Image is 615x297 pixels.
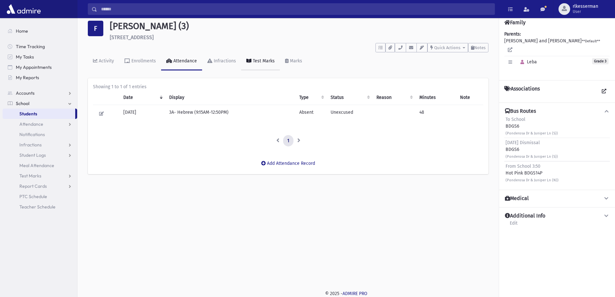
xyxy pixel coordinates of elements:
[212,58,236,64] div: Infractions
[5,3,42,16] img: AdmirePro
[327,90,373,105] th: Status: activate to sort column ascending
[518,59,537,65] span: Leba
[16,90,35,96] span: Accounts
[280,52,307,70] a: Marks
[19,194,47,199] span: PTC Schedule
[16,75,39,80] span: My Reports
[504,31,521,37] b: Parents:
[19,111,37,117] span: Students
[97,58,114,64] div: Activity
[474,45,486,50] span: Notes
[506,140,540,145] span: [DATE] Dismissal
[119,90,166,105] th: Date: activate to sort column ascending
[88,52,119,70] a: Activity
[295,90,327,105] th: Type: activate to sort column ascending
[161,52,202,70] a: Attendance
[19,183,47,189] span: Report Cards
[3,150,77,160] a: Student Logs
[3,181,77,191] a: Report Cards
[3,119,77,129] a: Attendance
[327,105,373,122] td: Unexcused
[3,191,77,202] a: PTC Schedule
[119,105,166,122] td: [DATE]
[97,109,106,118] button: Edit
[97,3,495,15] input: Search
[506,163,559,183] div: Hot Pink BDGS14P
[506,139,558,160] div: BDGS6
[3,109,75,119] a: Students
[573,4,598,9] span: rlkesserman
[504,108,610,115] button: Bus Routes
[165,105,295,122] td: 3A- Hebrew (9:15AM-12:50PM)
[456,90,483,105] th: Note
[19,173,41,179] span: Test Marks
[19,121,43,127] span: Attendance
[434,45,460,50] span: Quick Actions
[3,62,77,72] a: My Appointments
[504,86,540,97] h4: Associations
[3,202,77,212] a: Teacher Schedule
[16,101,29,106] span: School
[3,160,77,171] a: Meal Attendance
[3,52,77,62] a: My Tasks
[3,140,77,150] a: Infractions
[415,105,456,122] td: 48
[506,154,558,159] small: (Ponderosa Dr & Juniper Ln (S))
[202,52,241,70] a: Infractions
[506,131,558,135] small: (Ponderosa Dr & Juniper Ln (S))
[506,116,558,136] div: BDGS6
[506,164,540,169] span: From School 3:50
[3,88,77,98] a: Accounts
[110,21,488,32] h1: [PERSON_NAME] (3)
[592,58,609,64] span: Grade 3
[598,86,610,97] a: View all Associations
[19,152,46,158] span: Student Logs
[172,58,197,64] div: Attendance
[3,26,77,36] a: Home
[506,178,559,182] small: (Ponderosa Dr & Juniper Ln (N))
[119,52,161,70] a: Enrollments
[468,43,488,52] button: Notes
[19,132,45,137] span: Notifications
[373,90,415,105] th: Reason: activate to sort column ascending
[283,135,293,147] a: 1
[130,58,156,64] div: Enrollments
[251,58,275,64] div: Test Marks
[88,21,103,36] div: F
[3,98,77,109] a: School
[19,142,42,148] span: Infractions
[415,90,456,105] th: Minutes
[509,219,518,231] a: Edit
[505,213,545,219] h4: Additional Info
[505,108,536,115] h4: Bus Routes
[110,34,488,40] h6: [STREET_ADDRESS]
[505,195,529,202] h4: Medical
[289,58,302,64] div: Marks
[19,163,54,168] span: Meal Attendance
[93,83,483,90] div: Showing 1 to 1 of 1 entries
[504,19,526,26] h4: Family
[16,54,34,60] span: My Tasks
[504,195,610,202] button: Medical
[16,64,52,70] span: My Appointments
[3,72,77,83] a: My Reports
[504,31,610,75] div: [PERSON_NAME] and [PERSON_NAME]
[241,52,280,70] a: Test Marks
[16,28,28,34] span: Home
[88,290,605,297] div: © 2025 -
[19,204,56,210] span: Teacher Schedule
[165,90,295,105] th: Display
[506,117,525,122] span: To School
[573,9,598,14] span: User
[343,291,367,296] a: ADMIRE PRO
[295,105,327,122] td: Absent
[16,44,45,49] span: Time Tracking
[504,213,610,219] button: Additional Info
[3,41,77,52] a: Time Tracking
[257,157,319,169] button: Add Attendance Record
[3,171,77,181] a: Test Marks
[427,43,468,52] button: Quick Actions
[3,129,77,140] a: Notifications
